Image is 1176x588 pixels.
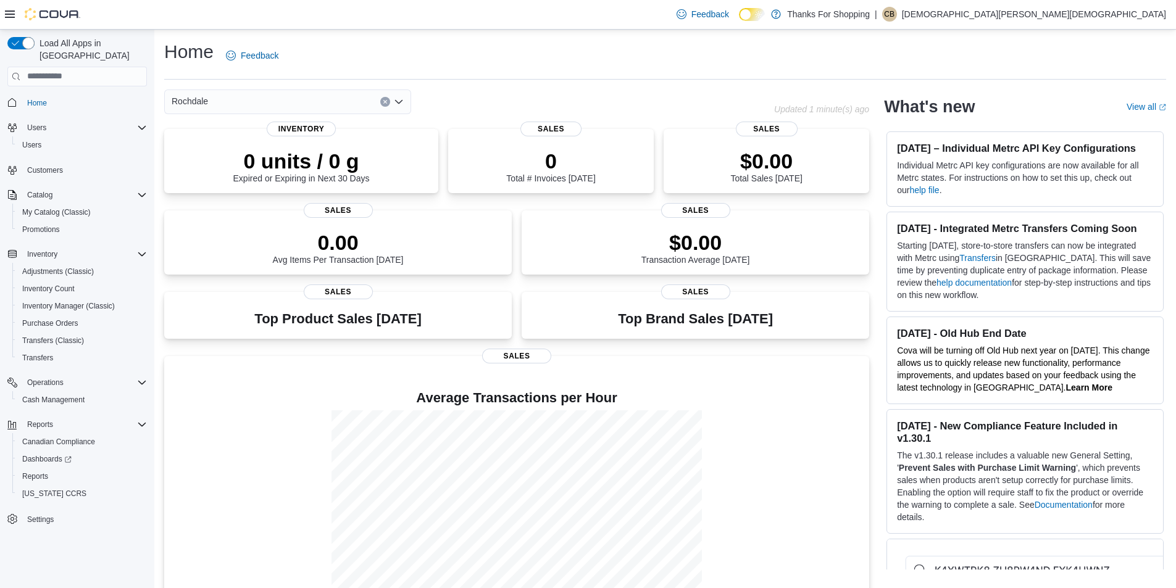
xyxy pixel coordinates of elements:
[254,312,421,326] h3: Top Product Sales [DATE]
[22,417,58,432] button: Reports
[27,515,54,524] span: Settings
[2,186,152,204] button: Catalog
[380,97,390,107] button: Clear input
[17,138,147,152] span: Users
[174,391,859,405] h4: Average Transactions per Hour
[172,94,208,109] span: Rochdale
[12,433,152,450] button: Canadian Compliance
[936,278,1012,288] a: help documentation
[22,95,147,110] span: Home
[12,221,152,238] button: Promotions
[12,450,152,468] a: Dashboards
[2,246,152,263] button: Inventory
[22,336,84,346] span: Transfers (Classic)
[12,297,152,315] button: Inventory Manager (Classic)
[882,7,897,22] div: Christian Bishop
[17,264,147,279] span: Adjustments (Classic)
[22,247,62,262] button: Inventory
[17,205,96,220] a: My Catalog (Classic)
[22,395,85,405] span: Cash Management
[22,162,147,178] span: Customers
[25,8,80,20] img: Cova
[12,280,152,297] button: Inventory Count
[22,247,147,262] span: Inventory
[233,149,370,173] p: 0 units / 0 g
[875,7,877,22] p: |
[22,318,78,328] span: Purchase Orders
[17,222,65,237] a: Promotions
[2,416,152,433] button: Reports
[787,7,870,22] p: Thanks For Shopping
[17,222,147,237] span: Promotions
[2,510,152,528] button: Settings
[12,391,152,408] button: Cash Management
[506,149,595,183] div: Total # Invoices [DATE]
[22,353,53,363] span: Transfers
[17,205,147,220] span: My Catalog (Classic)
[672,2,734,27] a: Feedback
[17,452,77,466] a: Dashboards
[17,281,147,296] span: Inventory Count
[2,119,152,136] button: Users
[22,267,94,276] span: Adjustments (Classic)
[12,349,152,366] button: Transfers
[22,437,95,447] span: Canadian Compliance
[884,7,895,22] span: CB
[273,230,404,265] div: Avg Items Per Transaction [DATE]
[17,299,147,313] span: Inventory Manager (Classic)
[12,315,152,332] button: Purchase Orders
[1127,102,1166,112] a: View allExternal link
[897,142,1153,154] h3: [DATE] – Individual Metrc API Key Configurations
[22,207,91,217] span: My Catalog (Classic)
[22,301,115,311] span: Inventory Manager (Classic)
[22,120,51,135] button: Users
[22,225,60,234] span: Promotions
[22,284,75,294] span: Inventory Count
[2,374,152,391] button: Operations
[17,138,46,152] a: Users
[17,392,90,407] a: Cash Management
[27,165,63,175] span: Customers
[22,375,69,390] button: Operations
[304,284,373,299] span: Sales
[22,512,59,527] a: Settings
[17,392,147,407] span: Cash Management
[661,284,730,299] span: Sales
[22,454,72,464] span: Dashboards
[267,122,336,136] span: Inventory
[22,417,147,432] span: Reports
[618,312,773,326] h3: Top Brand Sales [DATE]
[736,122,798,136] span: Sales
[17,333,147,348] span: Transfers (Classic)
[959,253,996,263] a: Transfers
[12,485,152,502] button: [US_STATE] CCRS
[12,332,152,349] button: Transfers (Classic)
[897,222,1153,234] h3: [DATE] - Integrated Metrc Transfers Coming Soon
[7,89,147,560] nav: Complex example
[482,349,551,363] span: Sales
[22,375,147,390] span: Operations
[304,203,373,218] span: Sales
[17,316,147,331] span: Purchase Orders
[273,230,404,255] p: 0.00
[22,96,52,110] a: Home
[691,8,729,20] span: Feedback
[27,190,52,200] span: Catalog
[1159,104,1166,111] svg: External link
[17,316,83,331] a: Purchase Orders
[17,281,80,296] a: Inventory Count
[22,188,57,202] button: Catalog
[1066,383,1112,392] a: Learn More
[2,94,152,112] button: Home
[12,136,152,154] button: Users
[22,471,48,481] span: Reports
[22,489,86,499] span: [US_STATE] CCRS
[164,39,214,64] h1: Home
[17,333,89,348] a: Transfers (Classic)
[22,511,147,526] span: Settings
[27,98,47,108] span: Home
[17,434,147,449] span: Canadian Compliance
[730,149,802,183] div: Total Sales [DATE]
[902,7,1166,22] p: [DEMOGRAPHIC_DATA][PERSON_NAME][DEMOGRAPHIC_DATA]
